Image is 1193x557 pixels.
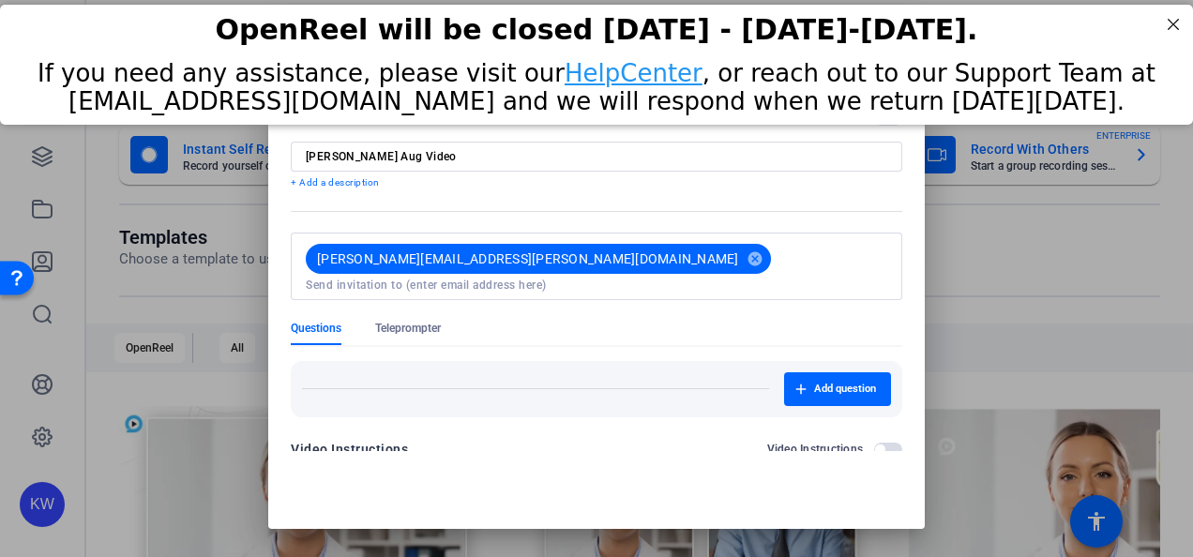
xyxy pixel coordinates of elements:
[23,8,1170,41] div: OpenReel will be closed [DATE] - [DATE]-[DATE].
[814,382,876,397] span: Add question
[38,54,1155,111] span: If you need any assistance, please visit our , or reach out to our Support Team at [EMAIL_ADDRESS...
[291,321,341,336] span: Questions
[767,442,864,457] h2: Video Instructions
[739,250,771,267] mat-icon: cancel
[291,438,408,460] div: Video Instructions
[306,278,887,293] input: Send invitation to (enter email address here)
[291,175,902,190] p: + Add a description
[784,372,891,406] button: Add question
[317,249,739,268] span: [PERSON_NAME][EMAIL_ADDRESS][PERSON_NAME][DOMAIN_NAME]
[306,149,887,164] input: Enter Session Name
[375,321,441,336] span: Teleprompter
[565,54,702,83] a: HelpCenter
